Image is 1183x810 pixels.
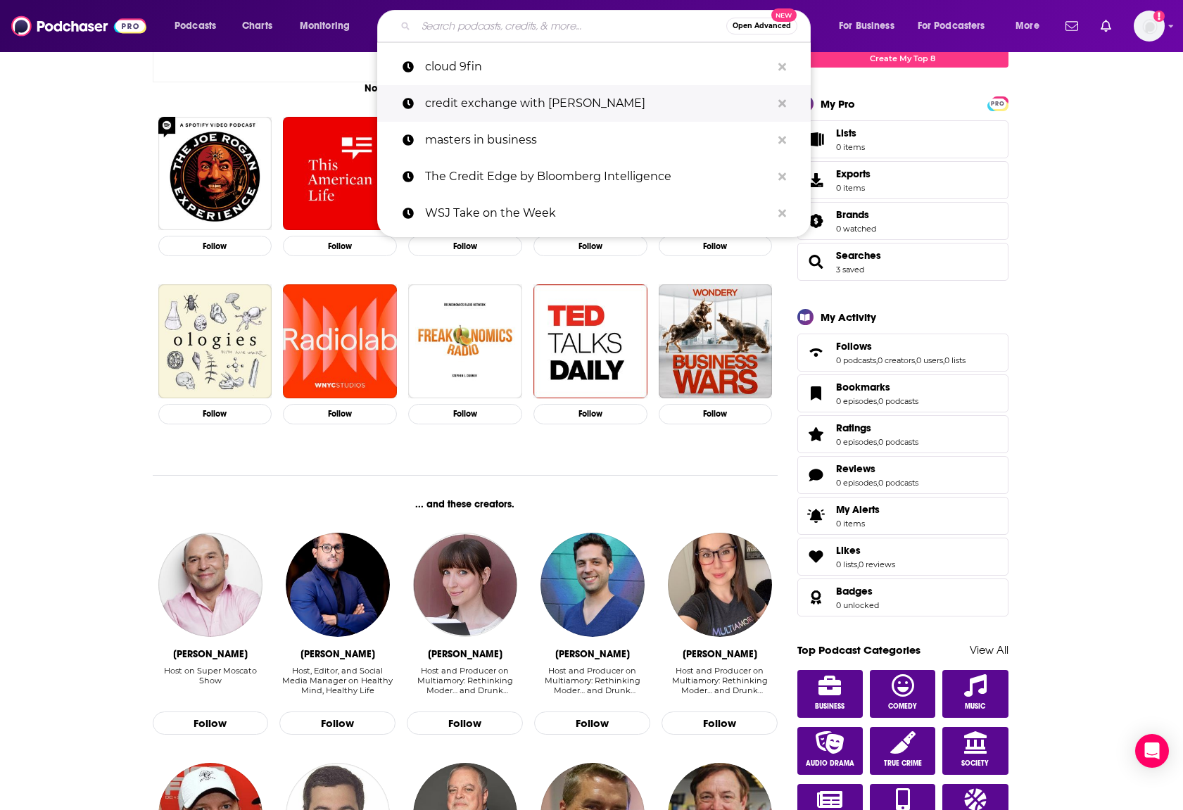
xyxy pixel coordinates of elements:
[836,265,864,274] a: 3 saved
[534,666,650,695] div: Host and Producer on Multiamory: Rethinking Moder… and Drunk [DEMOGRAPHIC_DATA] Study
[916,355,943,365] a: 0 users
[153,666,269,685] div: Host on Super Moscato Show
[283,284,397,398] img: Radiolab
[540,533,645,637] a: Jase Lindgren
[836,437,877,447] a: 0 episodes
[662,666,778,696] div: Host and Producer on Multiamory: Rethinking Moder… and Drunk Bible Study
[806,759,854,768] span: Audio Drama
[416,15,726,37] input: Search podcasts, credits, & more...
[836,396,877,406] a: 0 episodes
[659,284,773,398] img: Business Wars
[1095,14,1117,38] a: Show notifications dropdown
[797,202,1008,240] span: Brands
[1134,11,1165,42] img: User Profile
[533,284,647,398] img: TED Talks Daily
[836,381,918,393] a: Bookmarks
[802,588,830,607] a: Badges
[821,97,855,110] div: My Pro
[1060,14,1084,38] a: Show notifications dropdown
[797,415,1008,453] span: Ratings
[836,422,918,434] a: Ratings
[533,236,647,256] button: Follow
[1006,15,1057,37] button: open menu
[942,727,1008,775] a: Society
[283,404,397,424] button: Follow
[286,533,390,637] img: Avik Chakraborty
[909,15,1006,37] button: open menu
[878,355,915,365] a: 0 creators
[11,13,146,39] img: Podchaser - Follow, Share and Rate Podcasts
[836,208,876,221] a: Brands
[802,129,830,149] span: Lists
[425,195,771,232] p: WSJ Take on the Week
[877,478,878,488] span: ,
[797,49,1008,68] a: Create My Top 8
[300,16,350,36] span: Monitoring
[425,85,771,122] p: credit exchange with lisa lee
[836,544,895,557] a: Likes
[970,643,1008,657] a: View All
[555,648,630,660] div: Jase Lindgren
[391,10,824,42] div: Search podcasts, credits, & more...
[857,559,859,569] span: ,
[279,666,396,696] div: Host, Editor, and Social Media Manager on Healthy Mind, Healthy Life
[158,284,272,398] a: Ologies with Alie Ward
[836,208,869,221] span: Brands
[836,462,875,475] span: Reviews
[836,422,871,434] span: Ratings
[425,49,771,85] p: cloud 9fin
[802,465,830,485] a: Reviews
[802,343,830,362] a: Follows
[1135,734,1169,768] div: Open Intercom Messenger
[158,533,262,637] a: Vincent Moscato
[829,15,912,37] button: open menu
[888,702,917,711] span: Comedy
[153,82,778,94] div: Not sure who to follow? Try these podcasts...
[877,437,878,447] span: ,
[836,478,877,488] a: 0 episodes
[989,98,1006,108] a: PRO
[836,340,966,353] a: Follows
[771,8,797,22] span: New
[797,670,863,718] a: Business
[877,396,878,406] span: ,
[283,236,397,256] button: Follow
[859,559,895,569] a: 0 reviews
[944,355,966,365] a: 0 lists
[668,533,772,637] img: Emily Sotelo
[534,711,650,735] button: Follow
[797,161,1008,199] a: Exports
[870,670,936,718] a: Comedy
[802,506,830,526] span: My Alerts
[797,497,1008,535] a: My Alerts
[802,211,830,231] a: Brands
[408,284,522,398] img: Freakonomics Radio
[918,16,985,36] span: For Podcasters
[659,236,773,256] button: Follow
[836,224,876,234] a: 0 watched
[802,424,830,444] a: Ratings
[876,355,878,365] span: ,
[377,158,811,195] a: The Credit Edge by Bloomberg Intelligence
[836,462,918,475] a: Reviews
[797,120,1008,158] a: Lists
[878,437,918,447] a: 0 podcasts
[797,243,1008,281] span: Searches
[283,117,397,231] img: This American Life
[836,503,880,516] span: My Alerts
[377,122,811,158] a: masters in business
[821,310,876,324] div: My Activity
[797,374,1008,412] span: Bookmarks
[1134,11,1165,42] span: Logged in as HaileeShanahan
[797,643,921,657] a: Top Podcast Categories
[158,117,272,231] a: The Joe Rogan Experience
[870,727,936,775] a: True Crime
[802,384,830,403] a: Bookmarks
[836,249,881,262] a: Searches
